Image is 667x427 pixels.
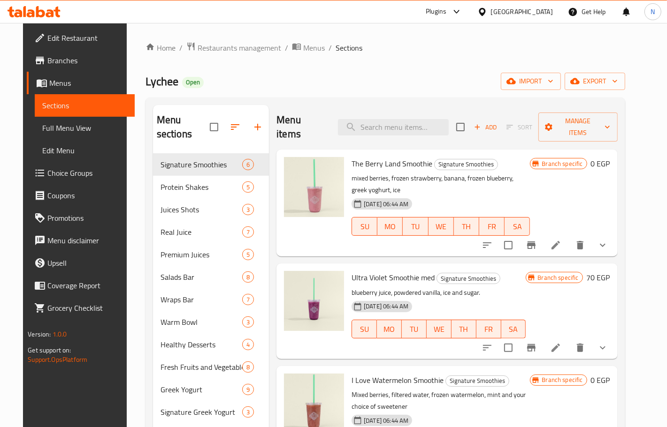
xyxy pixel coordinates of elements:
[186,42,281,54] a: Restaurants management
[591,337,614,359] button: show more
[243,318,253,327] span: 3
[28,344,71,356] span: Get support on:
[161,294,242,305] span: Wraps Bar
[284,271,344,331] img: Ultra Violet Smoothie med
[451,117,470,137] span: Select section
[381,220,399,233] span: MO
[520,337,543,359] button: Branch-specific-item
[454,217,479,236] button: TH
[146,42,176,53] a: Home
[242,271,254,283] div: items
[224,116,246,138] span: Sort sections
[565,73,625,90] button: export
[153,378,269,401] div: Greek Yogurt9
[161,406,242,418] span: Signature Greek Yogurt
[446,375,509,386] span: Signature Smoothies
[483,220,501,233] span: FR
[572,75,618,87] span: export
[27,229,134,252] a: Menu disclaimer
[352,172,530,196] p: mixed berries, frozen strawberry, banana, frozen blueberry, greek yoghurt, ice
[591,374,610,387] h6: 0 EGP
[161,384,242,395] span: Greek Yogurt
[161,181,242,193] span: Protein Shakes
[501,320,526,338] button: SA
[246,116,269,138] button: Add section
[161,226,242,238] div: Real Juice
[285,42,288,53] li: /
[303,42,325,53] span: Menus
[597,240,608,251] svg: Show Choices
[53,328,67,340] span: 1.0.0
[47,167,127,179] span: Choice Groups
[153,198,269,221] div: Juices Shots3
[352,373,444,387] span: I Love Watermelon Smoothie
[35,139,134,162] a: Edit Menu
[243,273,253,282] span: 8
[161,159,242,170] div: Signature Smoothies
[356,322,373,336] span: SU
[182,77,204,88] div: Open
[161,249,242,260] span: Premium Juices
[28,328,51,340] span: Version:
[284,157,344,217] img: The Berry Land Smoothie
[352,389,530,412] p: Mixed berries, filtered water, frozen watermelon, mint and your choice of sweetener
[182,78,204,86] span: Open
[402,320,427,338] button: TU
[35,117,134,139] a: Full Menu View
[455,322,473,336] span: TH
[153,356,269,378] div: Fresh Fruits and Vegetables8
[432,220,450,233] span: WE
[437,273,500,284] span: Signature Smoothies
[569,337,591,359] button: delete
[153,153,269,176] div: Signature Smoothies6
[161,271,242,283] div: Salads Bar
[336,42,362,53] span: Sections
[242,226,254,238] div: items
[47,280,127,291] span: Coverage Report
[27,207,134,229] a: Promotions
[153,288,269,311] div: Wraps Bar7
[276,113,327,141] h2: Menu items
[243,363,253,372] span: 8
[161,204,242,215] span: Juices Shots
[403,217,428,236] button: TU
[329,42,332,53] li: /
[161,361,242,373] div: Fresh Fruits and Vegetables
[338,119,449,135] input: search
[500,120,538,135] span: Select section first
[377,217,403,236] button: MO
[491,7,553,17] div: [GEOGRAPHIC_DATA]
[146,42,625,54] nav: breadcrumb
[27,162,134,184] a: Choice Groups
[352,217,377,236] button: SU
[243,340,253,349] span: 4
[352,287,526,299] p: blueberry juice, powdered vanilla, ice and sugar.
[508,75,553,87] span: import
[146,71,178,92] span: Lychee
[161,316,242,328] span: Warm Bowl
[406,322,423,336] span: TU
[473,122,498,133] span: Add
[242,294,254,305] div: items
[427,320,452,338] button: WE
[42,100,127,111] span: Sections
[587,271,610,284] h6: 70 EGP
[597,342,608,353] svg: Show Choices
[47,235,127,246] span: Menu disclaimer
[505,322,522,336] span: SA
[243,183,253,192] span: 5
[360,200,412,209] span: [DATE] 06:44 AM
[538,375,586,384] span: Branch specific
[153,333,269,356] div: Healthy Desserts4
[360,302,412,311] span: [DATE] 06:44 AM
[242,204,254,215] div: items
[445,375,509,387] div: Signature Smoothies
[242,249,254,260] div: items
